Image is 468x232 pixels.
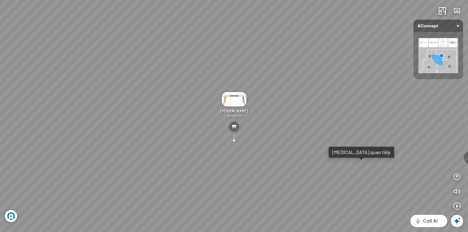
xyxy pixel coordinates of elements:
[222,92,246,106] img: B_n_l_m_vi_c_El_TY4YLNPCKGH3.JPG
[410,215,447,227] button: Call AI
[417,20,459,32] span: AConcept
[225,114,243,118] span: 7.300.000 VND
[229,122,239,132] img: table_YREKD739JCN6.svg
[423,217,438,225] span: Call AI
[5,210,17,222] img: Artboard_6_4x_1_F4RHW9YJWHU.jpg
[220,109,248,113] span: [PERSON_NAME]
[418,38,458,73] img: AConcept_CTMHTJT2R6E4.png
[332,149,391,155] div: [MEDICAL_DATA] quan tiếp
